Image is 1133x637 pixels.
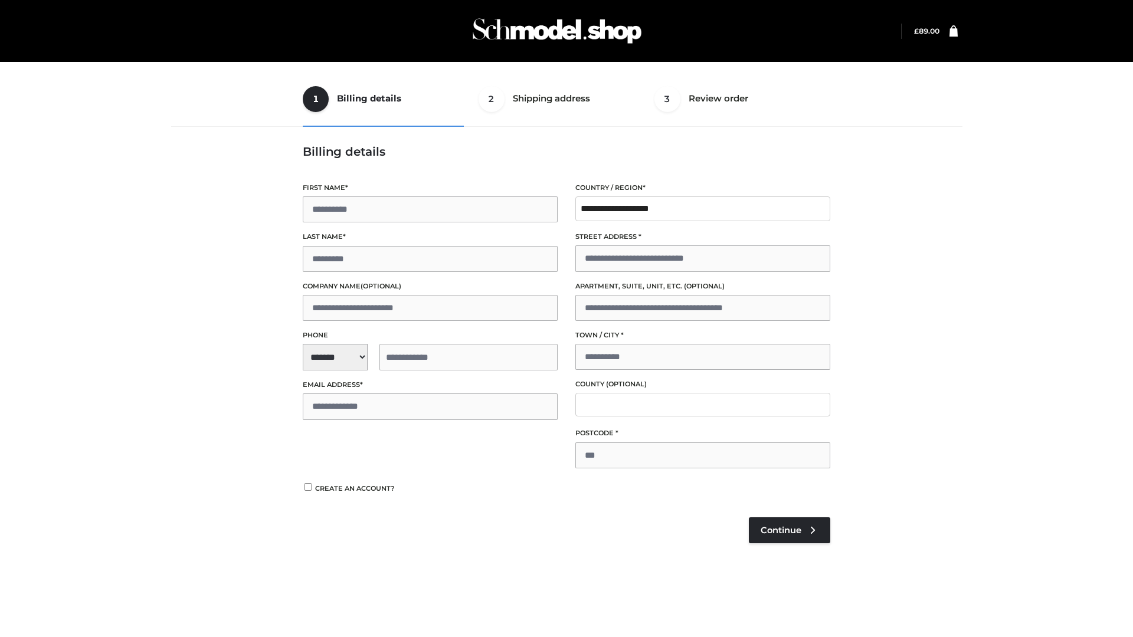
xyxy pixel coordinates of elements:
[361,282,401,290] span: (optional)
[303,145,830,159] h3: Billing details
[606,380,647,388] span: (optional)
[914,27,939,35] a: £89.00
[303,379,558,390] label: Email address
[303,330,558,341] label: Phone
[575,330,830,341] label: Town / City
[914,27,919,35] span: £
[575,231,830,242] label: Street address
[303,182,558,193] label: First name
[914,27,939,35] bdi: 89.00
[575,379,830,390] label: County
[303,281,558,292] label: Company name
[315,484,395,492] span: Create an account?
[469,8,646,54] img: Schmodel Admin 964
[761,525,801,536] span: Continue
[303,231,558,242] label: Last name
[684,282,725,290] span: (optional)
[749,517,830,543] a: Continue
[303,483,313,491] input: Create an account?
[575,182,830,193] label: Country / Region
[575,281,830,292] label: Apartment, suite, unit, etc.
[575,428,830,439] label: Postcode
